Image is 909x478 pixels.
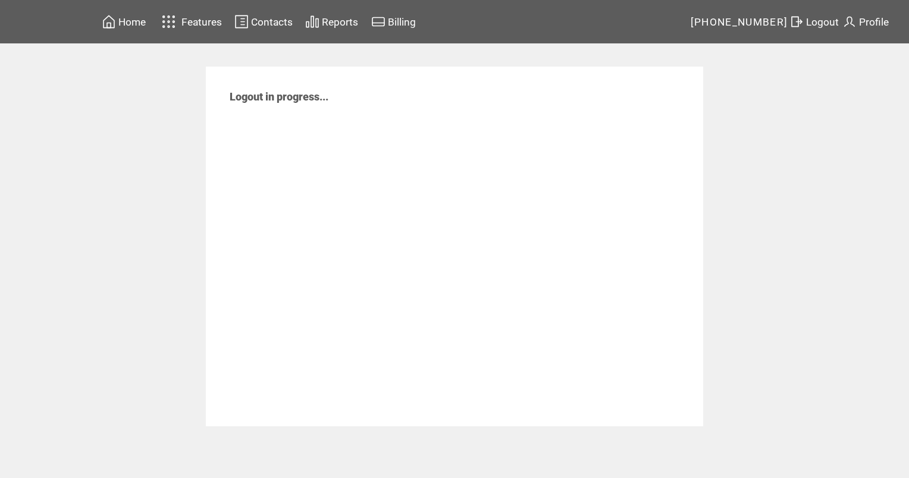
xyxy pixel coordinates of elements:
[234,14,249,29] img: contacts.svg
[322,16,358,28] span: Reports
[841,12,891,31] a: Profile
[156,10,224,33] a: Features
[251,16,293,28] span: Contacts
[859,16,889,28] span: Profile
[118,16,146,28] span: Home
[369,12,418,31] a: Billing
[788,12,841,31] a: Logout
[100,12,148,31] a: Home
[303,12,360,31] a: Reports
[233,12,294,31] a: Contacts
[388,16,416,28] span: Billing
[230,90,328,103] span: Logout in progress...
[842,14,857,29] img: profile.svg
[158,12,179,32] img: features.svg
[305,14,319,29] img: chart.svg
[102,14,116,29] img: home.svg
[806,16,839,28] span: Logout
[691,16,788,28] span: [PHONE_NUMBER]
[789,14,804,29] img: exit.svg
[181,16,222,28] span: Features
[371,14,385,29] img: creidtcard.svg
